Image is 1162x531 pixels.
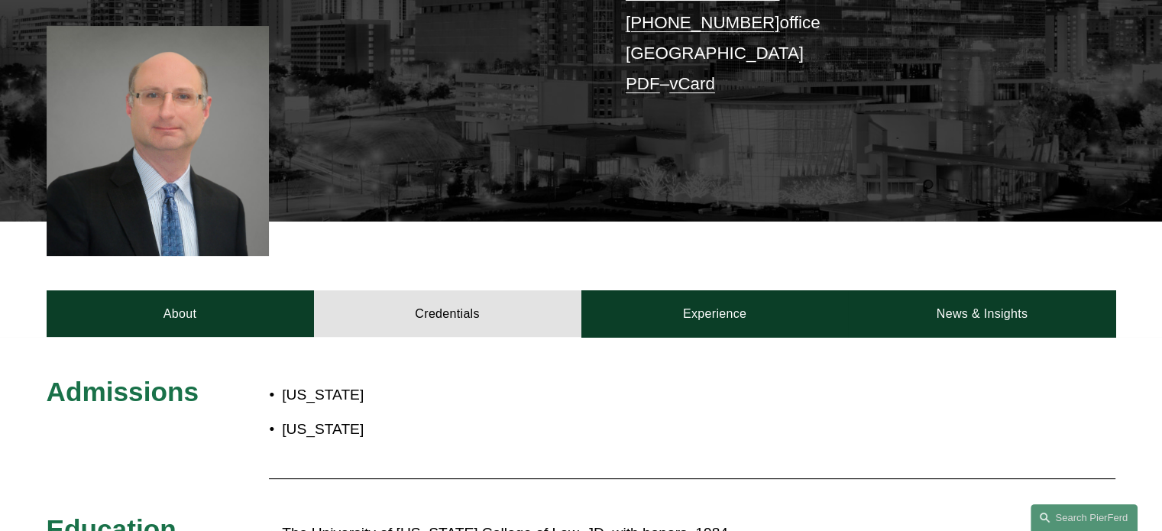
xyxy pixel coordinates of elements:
[314,290,581,336] a: Credentials
[282,416,670,443] p: [US_STATE]
[626,13,780,32] a: [PHONE_NUMBER]
[47,377,199,406] span: Admissions
[626,74,660,93] a: PDF
[669,74,715,93] a: vCard
[581,290,849,336] a: Experience
[1031,504,1138,531] a: Search this site
[282,382,670,409] p: [US_STATE]
[47,290,314,336] a: About
[848,290,1115,336] a: News & Insights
